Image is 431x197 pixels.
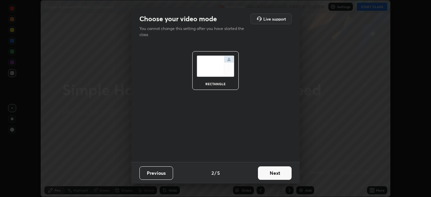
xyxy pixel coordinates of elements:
[139,166,173,180] button: Previous
[214,169,217,176] h4: /
[139,26,248,38] p: You cannot change this setting after you have started the class
[211,169,214,176] h4: 2
[258,166,292,180] button: Next
[197,56,234,77] img: normalScreenIcon.ae25ed63.svg
[139,14,217,23] h2: Choose your video mode
[263,17,286,21] h5: Live support
[202,82,229,86] div: rectangle
[217,169,220,176] h4: 5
